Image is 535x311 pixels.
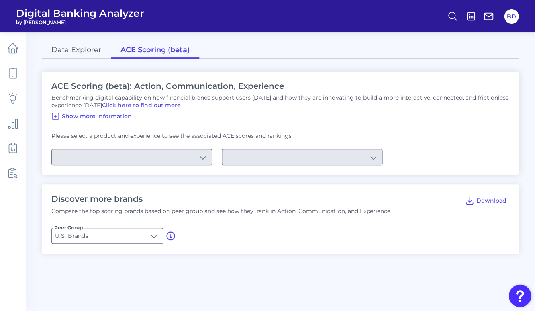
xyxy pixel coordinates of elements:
button: Download [461,194,509,207]
p: Compare the top scoring brands based on peer group and see how they rank in Action, Communication... [51,207,391,215]
span: Download [476,196,506,205]
a: Click here to find out more [102,102,181,109]
p: Benchmarking digital capability on how financial brands support users [DATE] and how they are inn... [51,94,511,110]
button: BD [504,9,519,24]
button: Show more information [47,110,135,123]
button: Open Resource Center [508,284,531,307]
h2: ACE Scoring (beta): Action, Communication, Experience [51,81,511,91]
span: Peer Group [53,225,84,231]
a: Data Explorer [42,42,111,59]
a: ACE Scoring (beta) [111,42,199,59]
span: Show more information [62,113,132,120]
span: by [PERSON_NAME] [16,19,144,25]
p: Please select a product and experience to see the associated ACE scores and rankings [51,132,511,139]
span: Digital Banking Analyzer [16,7,144,19]
h2: Discover more brands [51,194,391,204]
